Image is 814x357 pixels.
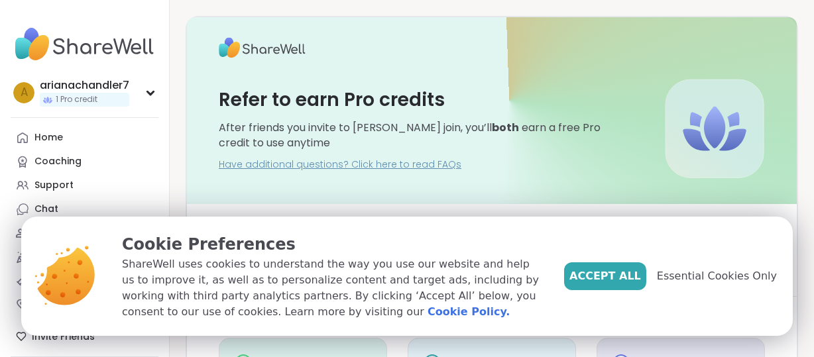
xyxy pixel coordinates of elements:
[657,268,777,284] span: Essential Cookies Only
[34,179,74,192] div: Support
[11,150,158,174] a: Coaching
[219,33,306,62] img: ShareWell Logo
[122,256,543,320] p: ShareWell uses cookies to understand the way you use our website and help us to improve it, as we...
[56,94,97,105] span: 1 Pro credit
[492,120,519,135] b: both
[34,203,58,216] div: Chat
[40,78,129,93] div: arianachandler7
[219,121,611,150] div: After friends you invite to [PERSON_NAME] join, you’ll earn a free Pro credit to use anytime
[122,232,543,256] p: Cookie Preferences
[21,84,28,101] span: a
[34,155,82,168] div: Coaching
[219,87,445,113] h3: Refer to earn Pro credits
[219,158,461,172] a: Have additional questions? Click here to read FAQs
[11,197,158,221] a: Chat
[428,304,510,320] a: Cookie Policy.
[564,262,646,290] button: Accept All
[11,325,158,348] div: Invite Friends
[11,174,158,197] a: Support
[11,21,158,68] img: ShareWell Nav Logo
[11,126,158,150] a: Home
[569,268,641,284] span: Accept All
[34,131,63,144] div: Home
